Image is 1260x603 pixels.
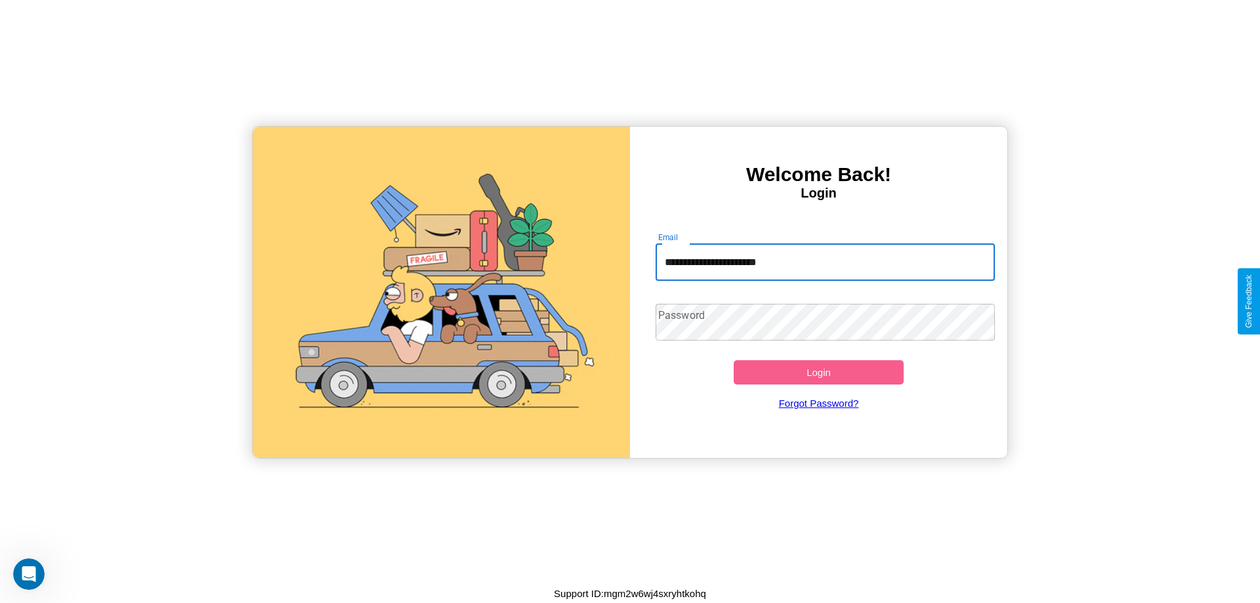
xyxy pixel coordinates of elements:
[13,558,45,590] iframe: Intercom live chat
[630,186,1007,201] h4: Login
[630,163,1007,186] h3: Welcome Back!
[658,232,679,243] label: Email
[554,585,706,602] p: Support ID: mgm2w6wj4sxryhtkohq
[1244,275,1253,328] div: Give Feedback
[649,385,989,422] a: Forgot Password?
[734,360,904,385] button: Login
[253,127,630,458] img: gif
